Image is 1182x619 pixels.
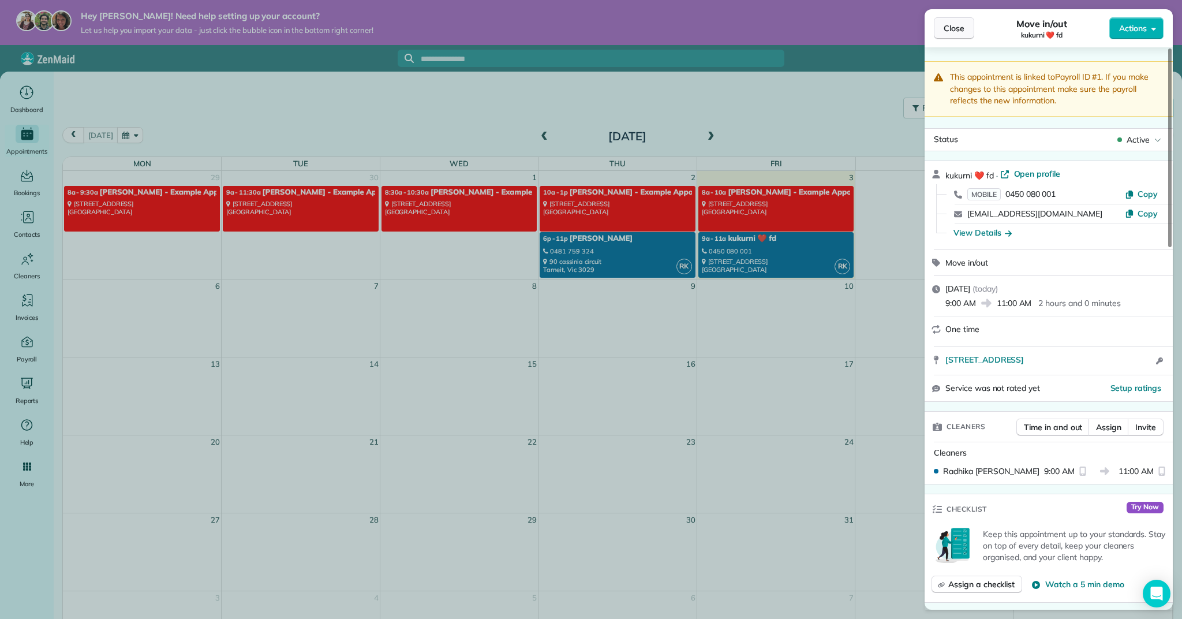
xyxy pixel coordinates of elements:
[1014,168,1061,180] span: Open profile
[1119,23,1147,34] span: Actions
[1135,422,1156,433] span: Invite
[950,72,1149,106] span: This appointment is linked to . If you make changes to this appointment make sure the payroll ref...
[1044,465,1075,477] span: 9:00 AM
[947,421,985,432] span: Cleaners
[945,354,1024,366] span: [STREET_ADDRESS]
[967,188,1056,200] a: MOBILE0450 080 001
[1125,188,1158,200] button: Copy
[997,297,1032,309] span: 11:00 AM
[1038,297,1120,309] p: 2 hours and 0 minutes
[944,23,964,34] span: Close
[1021,31,1063,40] span: kukurni ❤️ fd
[934,448,967,458] span: Cleaners
[1127,502,1164,513] span: Try Now
[934,134,958,144] span: Status
[1055,72,1102,82] a: Payroll ID #1
[1016,419,1090,436] button: Time in and out
[945,354,1153,366] a: [STREET_ADDRESS]
[972,284,998,294] span: ( today )
[945,324,979,334] span: One time
[967,188,1001,200] span: MOBILE
[945,170,994,181] span: kukurni ❤️ fd
[1045,579,1124,590] span: Watch a 5 min demo
[994,171,1000,180] span: ·
[1119,465,1154,477] span: 11:00 AM
[983,528,1166,563] p: Keep this appointment up to your standards. Stay on top of every detail, keep your cleaners organ...
[1153,354,1166,368] button: Open access information
[1138,208,1158,219] span: Copy
[1138,189,1158,199] span: Copy
[1110,382,1162,394] button: Setup ratings
[934,17,974,39] button: Close
[1089,419,1129,436] button: Assign
[1128,419,1164,436] button: Invite
[932,576,1022,593] button: Assign a checklist
[943,465,1039,477] span: Radhika [PERSON_NAME]
[1031,579,1124,590] button: Watch a 5 min demo
[967,208,1102,219] a: [EMAIL_ADDRESS][DOMAIN_NAME]
[1000,168,1061,180] a: Open profile
[953,227,1012,238] button: View Details
[945,284,970,294] span: [DATE]
[1125,208,1158,219] button: Copy
[1143,580,1170,607] div: Open Intercom Messenger
[945,382,1040,394] span: Service was not rated yet
[1024,422,1082,433] span: Time in and out
[1016,17,1067,31] span: Move in/out
[945,258,988,268] span: Move in/out
[948,579,1015,590] span: Assign a checklist
[1096,422,1121,433] span: Assign
[1005,189,1056,199] span: 0450 080 001
[1110,383,1162,393] span: Setup ratings
[1127,134,1150,146] span: Active
[945,297,976,309] span: 9:00 AM
[947,504,987,515] span: Checklist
